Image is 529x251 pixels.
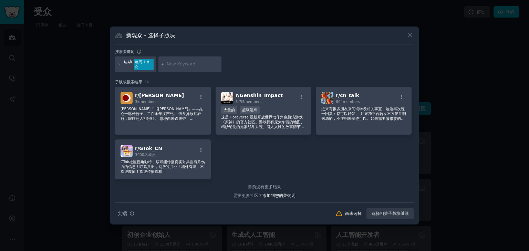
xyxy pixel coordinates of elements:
[242,108,257,112] font: 超级活跃
[221,92,233,104] img: Genshin_Impact
[321,106,406,121] p: 近来有很多朋友来问询转发相关事宜，这边再次统一回复：都可以转发。 如果跨平台转发不方便注明来源的，不注明来源也可以。如果需要做修改的，修改我们的内容也可以。 我们希望知识和信息可以自由流通。感谢...
[115,208,137,220] button: 尖端
[135,153,156,157] font: 3000名成员
[135,93,184,98] font: r/[PERSON_NAME]
[117,211,127,216] font: 尖端
[221,115,304,138] font: 这是 HoYoverse 最新开放世界动作角色扮演游戏《原神》的官方社区。游戏拥有庞大华丽的地图、精妙绝伦的元素战斗系统、引人入胜的故事情节和角色、合作游戏模式、舒缓的配乐以及更多精彩内容等你探索！
[336,93,359,98] span: r/ cn_talk
[262,193,295,198] span: 添加到您的关键词
[121,107,203,135] font: [PERSON_NAME]「书[PERSON_NAME]」——昆仑一脉传骄子，二百余年汉声死。 低头异族胡衣冠，腥膻污人祖宗耻。 忽地西来送警钟，[DEMOGRAPHIC_DATA]聚哭[GEO...
[321,92,333,104] img: cn_talk
[121,159,205,174] p: GTok社区视角独特，尽可能传播真实对共匪有杀伤力的信息！盯紧共匪，别放过共匪！墙外有墙，不欢迎魔怔！欢迎传播真相！
[236,93,283,98] span: r/ Genshin_Impact
[224,108,235,112] font: 大量的
[124,59,132,70] div: 运动
[115,50,134,54] font: 搜索关键词
[135,100,157,104] span: 3k members
[345,211,362,216] font: 尚未选择
[121,92,133,104] img: hanbenwei
[145,80,149,84] span: 10
[234,193,295,198] font: 需要更多社区？
[236,100,262,104] span: 3.7M members
[336,100,360,104] span: 804 members
[115,80,142,84] font: 子版块搜索结果
[167,61,219,67] input: New Keyword
[121,145,133,157] img: GTok_CN
[248,185,281,189] font: 目前没有更多结果
[135,60,149,69] font: 每周 1.8 次
[126,32,176,39] font: 新观众 - 选择子版块
[135,146,162,151] span: r/ GTok_CN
